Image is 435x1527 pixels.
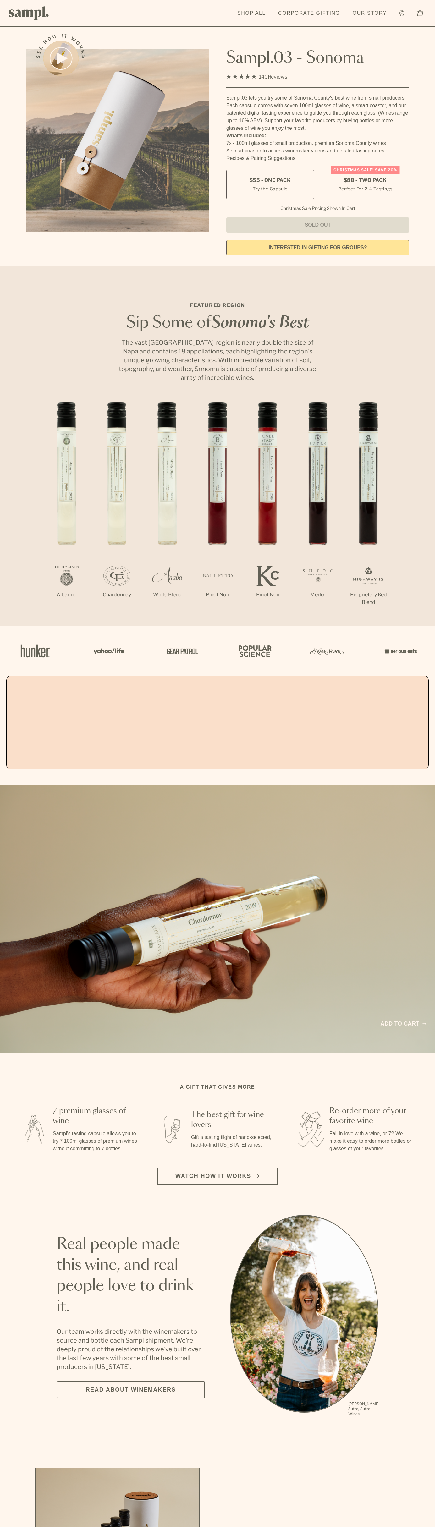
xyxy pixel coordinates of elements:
[234,6,269,20] a: Shop All
[57,1327,205,1371] p: Our team works directly with the winemakers to source and bottle each Sampl shipment. We’re deepl...
[226,140,409,147] li: 7x - 100ml glasses of small production, premium Sonoma County wines
[226,240,409,255] a: interested in gifting for groups?
[53,1130,138,1152] p: Sampl's tasting capsule allows you to try 7 100ml glasses of premium wines without committing to ...
[117,302,318,309] p: Featured Region
[226,73,287,81] div: 140Reviews
[230,1215,378,1417] div: slide 1
[92,402,142,619] li: 2 / 7
[117,338,318,382] p: The vast [GEOGRAPHIC_DATA] region is nearly double the size of Napa and contains 18 appellations,...
[92,591,142,599] p: Chardonnay
[329,1130,415,1152] p: Fall in love with a wine, or 7? We make it easy to order more bottles or glasses of your favorites.
[211,315,309,331] em: Sonoma's Best
[331,166,400,174] div: Christmas SALE! Save 20%
[348,1401,378,1416] p: [PERSON_NAME] Sutro, Sutro Wines
[343,402,394,626] li: 7 / 7
[53,1106,138,1126] h3: 7 premium glasses of wine
[192,402,243,619] li: 4 / 7
[226,217,409,233] button: Sold Out
[226,133,266,138] strong: What’s Included:
[57,1381,205,1398] a: Read about Winemakers
[243,591,293,599] p: Pinot Noir
[9,6,49,20] img: Sampl logo
[253,185,288,192] small: Try the Capsule
[57,1234,205,1317] h2: Real people made this wine, and real people love to drink it.
[243,402,293,619] li: 5 / 7
[275,6,343,20] a: Corporate Gifting
[343,591,394,606] p: Proprietary Red Blend
[226,49,409,68] h1: Sampl.03 - Sonoma
[43,41,79,76] button: See how it works
[26,49,209,232] img: Sampl.03 - Sonoma
[338,185,392,192] small: Perfect For 2-4 Tastings
[191,1134,277,1149] p: Gift a tasting flight of hand-selected, hard-to-find [US_STATE] wines.
[344,177,387,184] span: $88 - Two Pack
[192,591,243,599] p: Pinot Noir
[329,1106,415,1126] h3: Re-order more of your favorite wine
[350,6,390,20] a: Our Story
[380,1020,426,1028] a: Add to cart
[293,591,343,599] p: Merlot
[117,315,318,331] h2: Sip Some of
[191,1110,277,1130] h3: The best gift for wine lovers
[250,177,291,184] span: $55 - One Pack
[226,147,409,155] li: A smart coaster to access winemaker videos and detailed tasting notes.
[162,638,200,665] img: Artboard_5_7fdae55a-36fd-43f7-8bfd-f74a06a2878e_x450.png
[381,638,419,665] img: Artboard_7_5b34974b-f019-449e-91fb-745f8d0877ee_x450.png
[226,155,409,162] li: Recipes & Pairing Suggestions
[230,1215,378,1417] ul: carousel
[268,74,287,80] span: Reviews
[41,402,92,619] li: 1 / 7
[226,94,409,132] div: Sampl.03 lets you try some of Sonoma County's best wine from small producers. Each capsule comes ...
[277,205,358,211] li: Christmas Sale Pricing Shown In Cart
[41,591,92,599] p: Albarino
[180,1083,255,1091] h2: A gift that gives more
[293,402,343,619] li: 6 / 7
[142,591,192,599] p: White Blend
[16,638,54,665] img: Artboard_1_c8cd28af-0030-4af1-819c-248e302c7f06_x450.png
[89,638,127,665] img: Artboard_6_04f9a106-072f-468a-bdd7-f11783b05722_x450.png
[308,638,346,665] img: Artboard_3_0b291449-6e8c-4d07-b2c2-3f3601a19cd1_x450.png
[157,1168,278,1185] button: Watch how it works
[235,638,273,665] img: Artboard_4_28b4d326-c26e-48f9-9c80-911f17d6414e_x450.png
[259,74,268,80] span: 140
[142,402,192,619] li: 3 / 7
